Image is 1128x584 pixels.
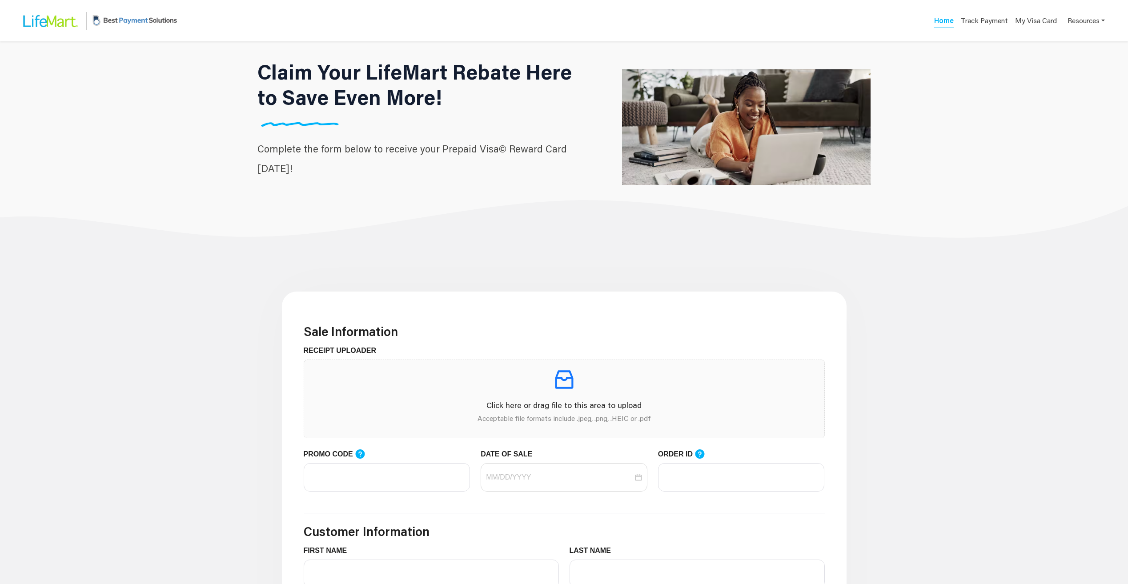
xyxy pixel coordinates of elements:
[304,545,354,556] label: FIRST NAME
[658,449,714,460] label: ORDER ID
[257,59,586,110] h1: Claim Your LifeMart Rebate Here to Save Even More!
[486,472,633,483] input: DATE OF SALE
[622,24,871,231] img: LifeMart Hero
[304,360,824,438] span: inboxClick here or drag file to this area to uploadAcceptable file formats include .jpeg, .png, ....
[1068,12,1105,30] a: Resources
[304,524,825,539] h3: Customer Information
[257,122,343,127] img: Divider
[304,449,374,460] label: PROMO CODE
[961,16,1008,28] a: Track Payment
[570,545,618,556] label: LAST NAME
[16,6,179,36] a: LifeMart LogoBPS Logo
[1015,12,1057,30] a: My Visa Card
[311,399,817,411] p: Click here or drag file to this area to upload
[304,345,383,356] label: RECEIPT UPLOADER
[90,6,179,36] img: BPS Logo
[16,7,83,35] img: LifeMart Logo
[934,16,954,28] a: Home
[552,367,577,392] span: inbox
[311,413,817,424] p: Acceptable file formats include .jpeg, .png, .HEIC or .pdf
[257,139,586,178] p: Complete the form below to receive your Prepaid Visa© Reward Card [DATE]!
[304,324,825,339] h3: Sale Information
[481,449,539,460] label: DATE OF SALE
